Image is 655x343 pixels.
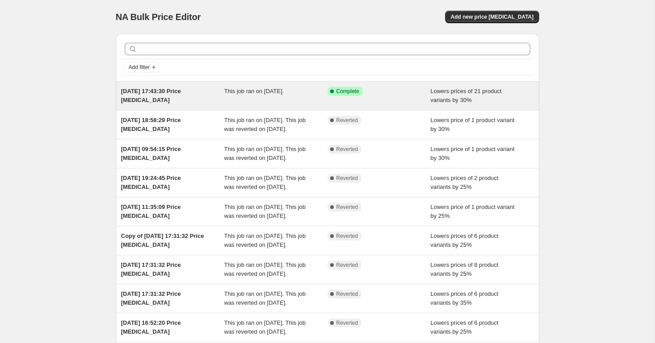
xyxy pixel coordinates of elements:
[121,117,181,132] span: [DATE] 18:58:29 Price [MEDICAL_DATA]
[121,88,181,103] span: [DATE] 17:43:30 Price [MEDICAL_DATA]
[336,233,358,240] span: Reverted
[445,11,539,23] button: Add new price [MEDICAL_DATA]
[224,204,306,219] span: This job ran on [DATE]. This job was reverted on [DATE].
[224,88,284,94] span: This job ran on [DATE].
[430,233,498,248] span: Lowers prices of 6 product variants by 25%
[430,290,498,306] span: Lowers prices of 6 product variants by 35%
[224,261,306,277] span: This job ran on [DATE]. This job was reverted on [DATE].
[224,117,306,132] span: This job ran on [DATE]. This job was reverted on [DATE].
[121,146,181,161] span: [DATE] 09:54:15 Price [MEDICAL_DATA]
[336,117,358,124] span: Reverted
[430,204,515,219] span: Lowers price of 1 product variant by 25%
[430,88,502,103] span: Lowers prices of 21 product variants by 30%
[125,62,160,73] button: Add filter
[336,88,359,95] span: Complete
[336,319,358,327] span: Reverted
[336,290,358,298] span: Reverted
[121,233,204,248] span: Copy of [DATE] 17:31:32 Price [MEDICAL_DATA]
[336,175,358,182] span: Reverted
[336,204,358,211] span: Reverted
[430,117,515,132] span: Lowers price of 1 product variant by 30%
[121,319,181,335] span: [DATE] 16:52:20 Price [MEDICAL_DATA]
[224,233,306,248] span: This job ran on [DATE]. This job was reverted on [DATE].
[121,261,181,277] span: [DATE] 17:31:32 Price [MEDICAL_DATA]
[121,204,181,219] span: [DATE] 11:35:09 Price [MEDICAL_DATA]
[450,13,533,20] span: Add new price [MEDICAL_DATA]
[336,146,358,153] span: Reverted
[336,261,358,269] span: Reverted
[116,12,201,22] span: NA Bulk Price Editor
[430,146,515,161] span: Lowers price of 1 product variant by 30%
[430,261,498,277] span: Lowers prices of 8 product variants by 25%
[121,290,181,306] span: [DATE] 17:31:32 Price [MEDICAL_DATA]
[224,146,306,161] span: This job ran on [DATE]. This job was reverted on [DATE].
[224,175,306,190] span: This job ran on [DATE]. This job was reverted on [DATE].
[430,319,498,335] span: Lowers prices of 6 product variants by 25%
[224,290,306,306] span: This job ran on [DATE]. This job was reverted on [DATE].
[121,175,181,190] span: [DATE] 19:24:45 Price [MEDICAL_DATA]
[224,319,306,335] span: This job ran on [DATE]. This job was reverted on [DATE].
[129,64,150,71] span: Add filter
[430,175,498,190] span: Lowers prices of 2 product variants by 25%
